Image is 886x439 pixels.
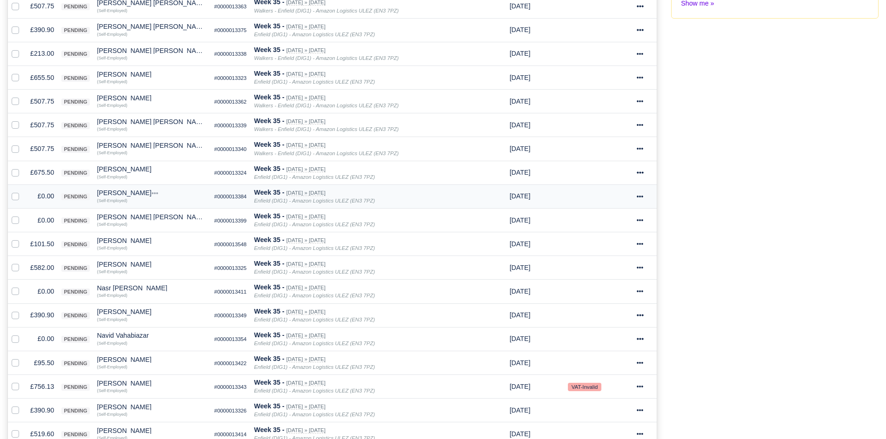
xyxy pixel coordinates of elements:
[27,327,58,351] td: £0.00
[97,237,207,244] div: [PERSON_NAME]
[214,432,247,437] small: #0000013414
[97,404,207,410] div: [PERSON_NAME]
[254,70,284,77] strong: Week 35 -
[214,194,247,199] small: #0000013384
[254,317,375,322] i: Enfield (DIG1) - Amazon Logistics ULEZ (EN3 7PZ)
[61,265,89,272] span: pending
[510,264,531,271] span: 1 week from now
[214,99,247,105] small: #0000013362
[97,246,127,250] small: (Self-Employed)
[510,98,531,105] span: 1 week from now
[61,407,89,414] span: pending
[254,331,284,339] strong: Week 35 -
[214,242,247,247] small: #0000013548
[214,360,247,366] small: #0000013422
[27,208,58,232] td: £0.00
[27,137,58,161] td: £507.75
[214,265,247,271] small: #0000013325
[214,289,247,295] small: #0000013411
[97,190,207,196] div: [PERSON_NAME]
[214,75,247,81] small: #0000013323
[214,170,247,176] small: #0000013324
[254,236,284,243] strong: Week 35 -
[254,22,284,30] strong: Week 35 -
[61,170,89,177] span: pending
[286,309,326,315] small: [DATE] » [DATE]
[286,118,326,124] small: [DATE] » [DATE]
[27,42,58,66] td: £213.00
[254,364,375,370] i: Enfield (DIG1) - Amazon Logistics ULEZ (EN3 7PZ)
[286,356,326,362] small: [DATE] » [DATE]
[27,303,58,327] td: £390.90
[97,32,127,37] small: (Self-Employed)
[254,198,375,203] i: Enfield (DIG1) - Amazon Logistics ULEZ (EN3 7PZ)
[510,311,531,319] span: 1 week from now
[61,431,89,438] span: pending
[510,383,531,390] span: 1 week from now
[61,146,89,153] span: pending
[510,240,531,248] span: 3 days ago
[510,169,531,176] span: 1 week from now
[254,141,284,148] strong: Week 35 -
[286,24,326,30] small: [DATE] » [DATE]
[719,331,886,439] iframe: Chat Widget
[214,336,247,342] small: #0000013354
[97,103,127,108] small: (Self-Employed)
[286,427,326,433] small: [DATE] » [DATE]
[97,285,207,291] div: Nasr [PERSON_NAME]
[214,408,247,413] small: #0000013326
[254,8,399,13] i: Walkers - Enfield (DIG1) - Amazon Logistics ULEZ (EN3 7PZ)
[97,95,207,101] div: [PERSON_NAME]
[97,380,207,387] div: [PERSON_NAME]
[254,283,284,291] strong: Week 35 -
[568,383,601,391] small: VAT-Invalid
[27,66,58,89] td: £655.50
[61,75,89,82] span: pending
[510,192,531,200] span: 1 week from now
[97,261,207,268] div: [PERSON_NAME]
[61,27,89,34] span: pending
[97,308,207,315] div: [PERSON_NAME]
[254,46,284,53] strong: Week 35 -
[61,312,89,319] span: pending
[97,332,207,339] div: Navid Vahabiazar
[510,121,531,129] span: 1 week from now
[97,317,127,322] small: (Self-Employed)
[254,388,375,393] i: Enfield (DIG1) - Amazon Logistics ULEZ (EN3 7PZ)
[27,351,58,374] td: £95.50
[27,232,58,256] td: £101.50
[254,103,399,108] i: Walkers - Enfield (DIG1) - Amazon Logistics ULEZ (EN3 7PZ)
[97,214,207,220] div: [PERSON_NAME] [PERSON_NAME]
[286,95,326,101] small: [DATE] » [DATE]
[27,113,58,137] td: £507.75
[97,118,207,125] div: [PERSON_NAME] [PERSON_NAME]
[254,308,284,315] strong: Week 35 -
[97,166,207,172] div: [PERSON_NAME]
[97,293,127,298] small: (Self-Employed)
[254,126,399,132] i: Walkers - Enfield (DIG1) - Amazon Logistics ULEZ (EN3 7PZ)
[286,333,326,339] small: [DATE] » [DATE]
[97,142,207,149] div: [PERSON_NAME] [PERSON_NAME]
[254,55,399,61] i: Walkers - Enfield (DIG1) - Amazon Logistics ULEZ (EN3 7PZ)
[97,47,207,54] div: [PERSON_NAME] [PERSON_NAME]
[61,336,89,343] span: pending
[27,18,58,42] td: £390.90
[510,50,531,57] span: 1 week from now
[214,384,247,390] small: #0000013343
[286,142,326,148] small: [DATE] » [DATE]
[27,184,58,208] td: £0.00
[61,3,89,10] span: pending
[254,260,284,267] strong: Week 35 -
[97,127,127,131] small: (Self-Employed)
[97,56,127,60] small: (Self-Employed)
[97,71,207,78] div: [PERSON_NAME]
[61,98,89,105] span: pending
[254,412,375,417] i: Enfield (DIG1) - Amazon Logistics ULEZ (EN3 7PZ)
